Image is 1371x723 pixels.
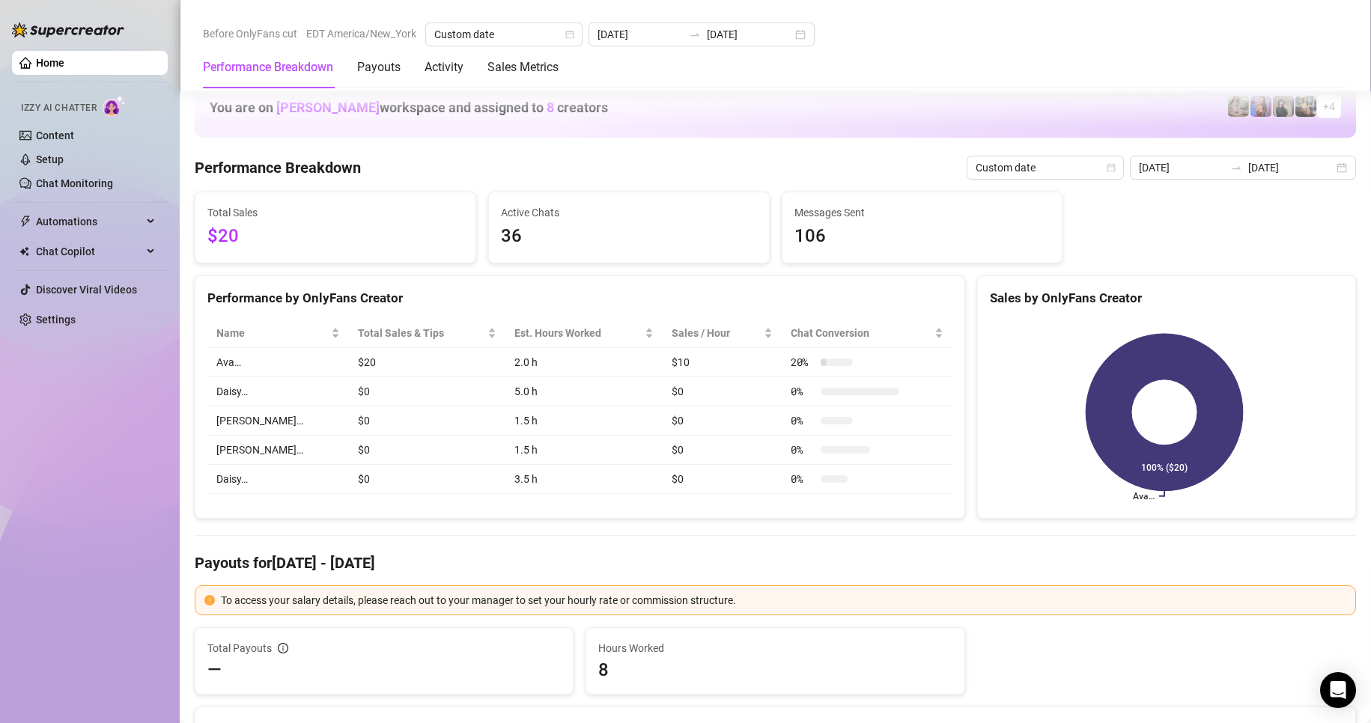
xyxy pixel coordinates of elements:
[349,377,505,406] td: $0
[306,22,416,45] span: EDT America/New_York
[210,100,608,116] h1: You are on workspace and assigned to creators
[791,325,931,341] span: Chat Conversion
[216,325,328,341] span: Name
[36,57,64,69] a: Home
[195,552,1356,573] h4: Payouts for [DATE] - [DATE]
[221,592,1346,608] div: To access your salary details, please reach out to your manager to set your hourly rate or commis...
[36,314,76,326] a: Settings
[36,129,74,141] a: Content
[689,28,701,40] span: to
[663,377,782,406] td: $0
[794,204,1051,221] span: Messages Sent
[663,319,782,348] th: Sales / Hour
[349,436,505,465] td: $0
[598,640,952,656] span: Hours Worked
[203,22,297,45] span: Before OnlyFans cut
[207,436,349,465] td: [PERSON_NAME]…
[791,412,815,429] span: 0 %
[36,153,64,165] a: Setup
[1133,491,1155,501] text: Ava…
[791,383,815,400] span: 0 %
[782,319,952,348] th: Chat Conversion
[505,406,663,436] td: 1.5 h
[505,377,663,406] td: 5.0 h
[1323,98,1335,115] span: + 4
[501,222,757,251] span: 36
[357,58,401,76] div: Payouts
[976,156,1115,179] span: Custom date
[207,222,463,251] span: $20
[663,348,782,377] td: $10
[349,465,505,494] td: $0
[1250,96,1271,117] img: Ava
[1230,162,1242,174] span: to
[1273,96,1294,117] img: Anna
[434,23,574,46] span: Custom date
[1228,96,1249,117] img: Daisy
[204,595,215,605] span: exclamation-circle
[425,58,463,76] div: Activity
[547,100,554,115] span: 8
[598,26,683,43] input: Start date
[36,240,142,263] span: Chat Copilot
[207,658,222,682] span: —
[349,348,505,377] td: $20
[672,325,761,341] span: Sales / Hour
[203,58,333,76] div: Performance Breakdown
[514,325,642,341] div: Est. Hours Worked
[791,471,815,487] span: 0 %
[36,210,142,234] span: Automations
[505,348,663,377] td: 2.0 h
[349,319,505,348] th: Total Sales & Tips
[36,177,113,189] a: Chat Monitoring
[1295,96,1316,117] img: Ava
[207,406,349,436] td: [PERSON_NAME]…
[1139,159,1224,176] input: Start date
[505,436,663,465] td: 1.5 h
[103,95,126,117] img: AI Chatter
[358,325,484,341] span: Total Sales & Tips
[1107,163,1116,172] span: calendar
[663,465,782,494] td: $0
[598,658,952,682] span: 8
[1230,162,1242,174] span: swap-right
[349,406,505,436] td: $0
[207,465,349,494] td: Daisy…
[195,157,361,178] h4: Performance Breakdown
[278,643,288,653] span: info-circle
[207,377,349,406] td: Daisy…
[12,22,124,37] img: logo-BBDzfeDw.svg
[207,319,349,348] th: Name
[791,442,815,458] span: 0 %
[207,640,272,656] span: Total Payouts
[1248,159,1334,176] input: End date
[794,222,1051,251] span: 106
[707,26,792,43] input: End date
[207,348,349,377] td: Ava…
[565,30,574,39] span: calendar
[36,284,137,296] a: Discover Viral Videos
[505,465,663,494] td: 3.5 h
[19,246,29,257] img: Chat Copilot
[276,100,380,115] span: [PERSON_NAME]
[1320,672,1356,708] div: Open Intercom Messenger
[663,406,782,436] td: $0
[487,58,559,76] div: Sales Metrics
[207,204,463,221] span: Total Sales
[689,28,701,40] span: swap-right
[207,288,952,308] div: Performance by OnlyFans Creator
[501,204,757,221] span: Active Chats
[21,101,97,115] span: Izzy AI Chatter
[19,216,31,228] span: thunderbolt
[990,288,1343,308] div: Sales by OnlyFans Creator
[791,354,815,370] span: 20 %
[663,436,782,465] td: $0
